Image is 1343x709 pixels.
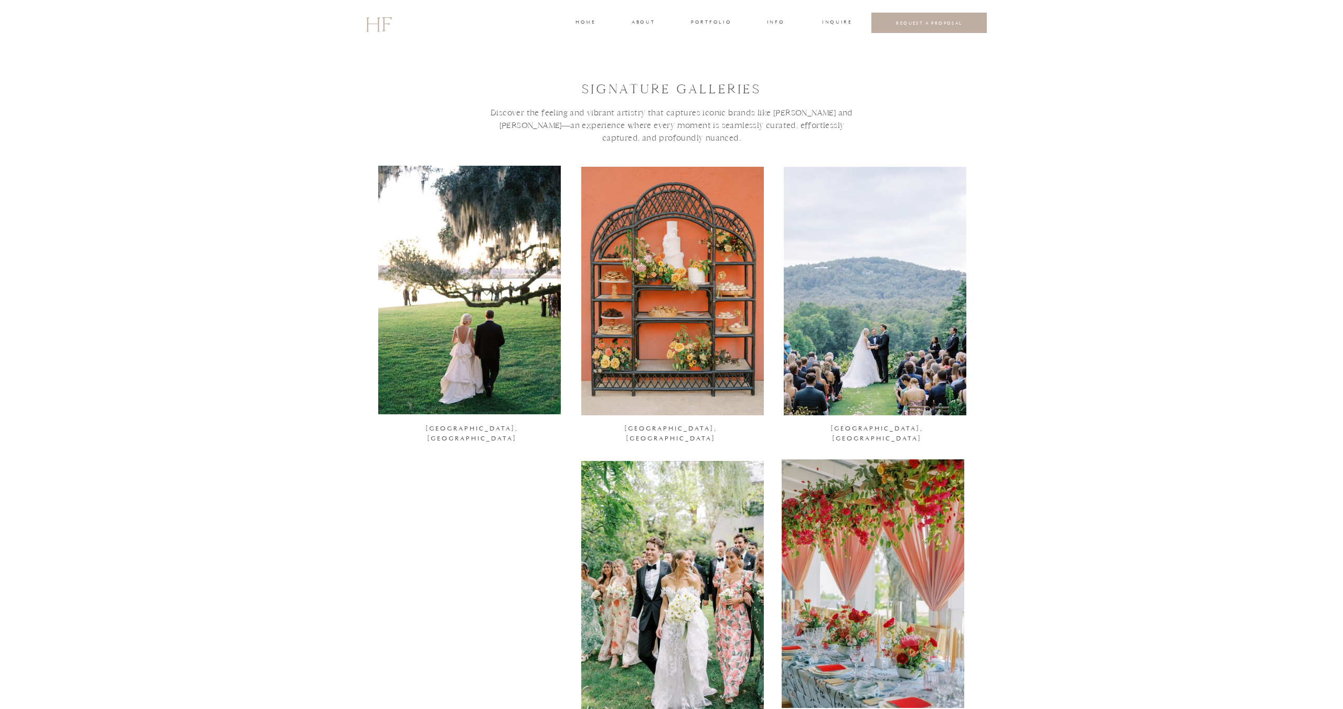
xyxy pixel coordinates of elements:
a: [GEOGRAPHIC_DATA], [GEOGRAPHIC_DATA] [592,424,749,438]
a: HF [365,8,391,38]
a: about [632,18,654,28]
a: INFO [766,18,785,28]
a: portfolio [691,18,730,28]
a: REQUEST A PROPOSAL [880,20,979,26]
a: home [575,18,595,28]
h1: signature GALLEries [581,81,762,100]
a: [GEOGRAPHIC_DATA], [GEOGRAPHIC_DATA] [798,424,955,438]
a: INQUIRE [822,18,850,28]
a: [GEOGRAPHIC_DATA], [GEOGRAPHIC_DATA] [393,424,550,438]
h3: Discover the feeling and vibrant artistry that captures iconic brands like [PERSON_NAME] and [PER... [481,106,862,185]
